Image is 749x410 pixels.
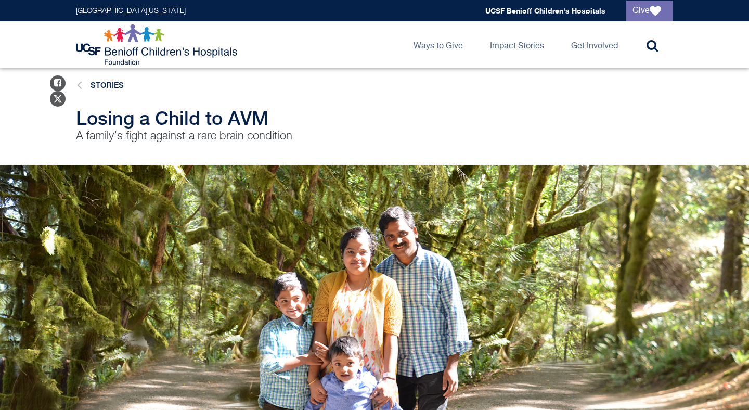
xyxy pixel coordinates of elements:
[76,24,240,66] img: Logo for UCSF Benioff Children's Hospitals Foundation
[482,21,552,68] a: Impact Stories
[626,1,673,21] a: Give
[91,81,124,89] a: Stories
[76,129,476,144] p: A family’s fight against a rare brain condition
[76,7,186,15] a: [GEOGRAPHIC_DATA][US_STATE]
[563,21,626,68] a: Get Involved
[76,107,268,129] span: Losing a Child to AVM
[405,21,471,68] a: Ways to Give
[485,6,605,15] a: UCSF Benioff Children's Hospitals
